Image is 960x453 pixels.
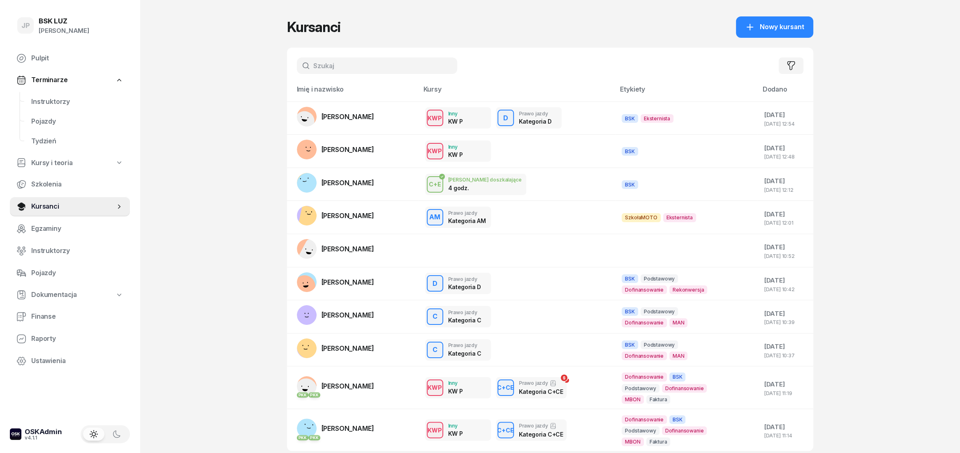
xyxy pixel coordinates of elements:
span: Podstawowy [622,384,659,393]
span: Dofinansowanie [622,318,667,327]
button: KWP [427,110,443,126]
div: [DATE] [764,209,806,220]
div: C [429,343,441,357]
h1: Kursanci [287,20,340,34]
span: Finanse [31,311,123,322]
button: AM [427,209,443,225]
span: Dofinansowanie [662,384,707,393]
span: [PERSON_NAME] [322,113,374,121]
a: Szkolenia [10,175,130,194]
div: Inny [448,380,463,386]
div: [DATE] [764,422,806,432]
span: Nowy kursant [760,22,804,32]
span: Tydzień [31,136,123,147]
span: BSK [622,147,638,156]
span: Raporty [31,333,123,344]
div: PKK [308,392,320,398]
div: Prawo jazdy [448,343,481,348]
button: C+E [427,176,443,193]
a: [PERSON_NAME] [297,173,374,193]
span: Faktura [646,395,671,404]
span: BSK [669,373,686,381]
a: [PERSON_NAME] [297,239,374,259]
button: KWP [427,422,443,438]
a: Raporty [10,329,130,349]
a: [PERSON_NAME] [297,140,374,159]
div: C+E [426,179,444,189]
div: KW P [448,430,463,437]
div: [DATE] 10:52 [764,253,806,259]
span: [PERSON_NAME] [322,245,374,253]
span: Szkolenia [31,179,123,190]
span: BSK [622,274,638,283]
span: Pojazdy [31,116,123,127]
span: Podstawowy [622,426,659,435]
a: Instruktorzy [10,241,130,261]
div: Prawo jazdy [448,310,481,315]
div: Prawo jazdy [519,380,562,386]
a: Ustawienia [10,351,130,371]
div: [PERSON_NAME] doszkalające [448,177,522,182]
button: C [427,308,443,325]
span: Podstawowy [641,307,678,316]
th: Dodano [757,84,813,101]
button: D [497,110,514,126]
span: Dofinansowanie [662,426,707,435]
span: Instruktorzy [31,97,123,107]
img: logo-xs-dark@2x.png [10,428,21,440]
div: C [429,310,441,324]
span: [PERSON_NAME] [322,278,374,286]
div: Kategoria D [519,118,552,125]
div: [DATE] 12:01 [764,220,806,225]
span: MBON [622,395,643,404]
div: KWP [424,382,445,393]
div: KWP [424,425,445,435]
a: [PERSON_NAME] [297,272,374,292]
div: [DATE] 12:12 [764,187,806,193]
span: Kursy i teoria [31,158,73,168]
span: Kursanci [31,201,115,212]
a: Kursy i teoria [10,154,130,172]
div: KW P [448,151,463,158]
span: MAN [669,352,688,360]
div: C+CE [494,382,517,393]
span: Faktura [646,437,671,446]
th: Etykiety [615,84,757,101]
span: BSK [622,114,638,123]
a: Dokumentacja [10,285,130,304]
div: KWP [424,146,445,156]
a: [PERSON_NAME] [297,206,374,225]
span: Dokumentacja [31,290,77,300]
div: [DATE] 10:37 [764,353,806,358]
input: Szukaj [297,57,457,74]
div: PKK [308,435,320,440]
div: [DATE] 12:48 [764,154,806,159]
div: [DATE] 11:19 [764,391,806,396]
button: C [427,342,443,358]
span: BSK [622,340,638,349]
span: [PERSON_NAME] [322,382,374,390]
div: [DATE] [764,275,806,286]
a: Pojazdy [10,263,130,283]
div: [DATE] [764,143,806,154]
div: Kategoria AM [448,217,486,224]
a: [PERSON_NAME] [297,305,374,325]
div: Prawo jazdy [448,210,486,216]
a: [PERSON_NAME] [297,107,374,126]
span: Podstawowy [641,340,678,349]
a: Tydzień [25,131,130,151]
div: Kategoria C+CE [519,388,562,395]
span: BSK [622,307,638,316]
div: KWP [424,113,445,123]
a: Terminarze [10,71,130,90]
button: D [427,275,443,292]
a: [PERSON_NAME] [297,338,374,358]
div: [DATE] 12:54 [764,121,806,126]
span: SzkołaMOTO [622,213,660,222]
th: Imię i nazwisko [287,84,419,101]
div: Prawo jazdy [519,423,562,429]
div: [PERSON_NAME] [39,25,89,36]
a: PKKPKK[PERSON_NAME] [297,376,374,396]
div: BSK LUZ [39,18,89,25]
div: [DATE] [764,242,806,253]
